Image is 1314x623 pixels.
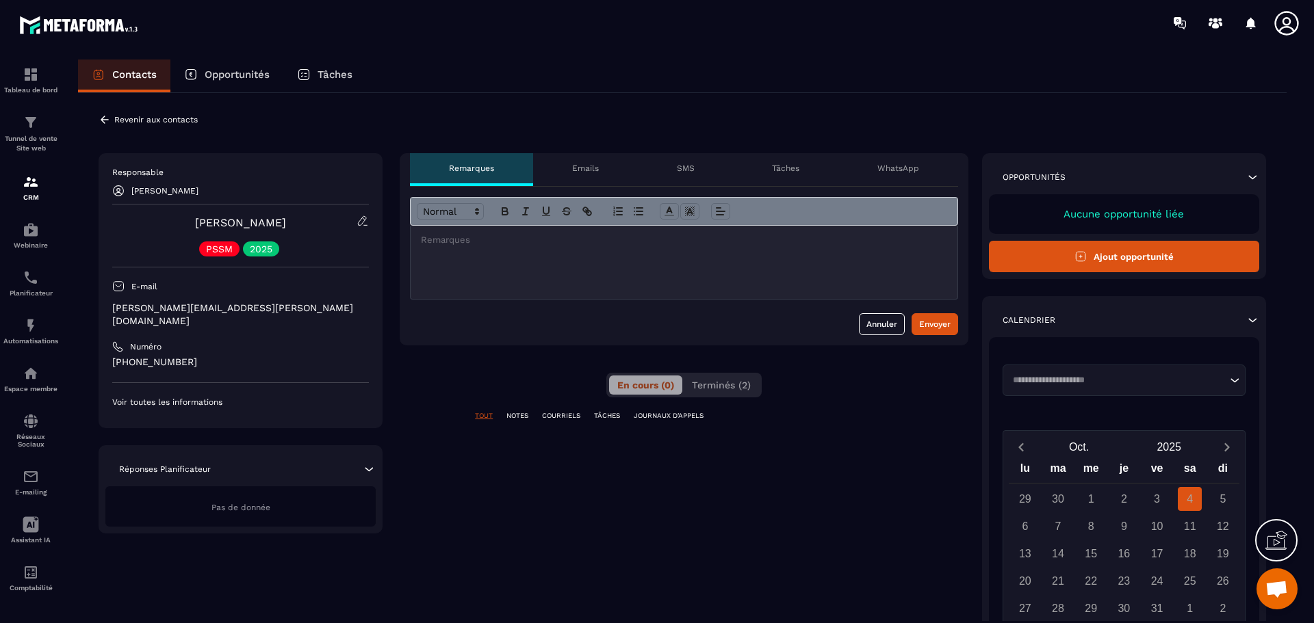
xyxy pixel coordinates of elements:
[594,411,620,421] p: TÂCHES
[3,134,58,153] p: Tunnel de vente Site web
[677,163,695,174] p: SMS
[3,385,58,393] p: Espace membre
[1211,596,1235,620] div: 2
[3,241,58,249] p: Webinaire
[1112,542,1136,566] div: 16
[1178,487,1202,511] div: 4
[1211,487,1235,511] div: 5
[1207,459,1239,483] div: di
[23,413,39,429] img: social-network
[206,244,233,254] p: PSSM
[3,536,58,544] p: Assistant IA
[1046,542,1070,566] div: 14
[1145,542,1169,566] div: 17
[1145,596,1169,620] div: 31
[1046,569,1070,593] div: 21
[114,115,198,124] p: Revenir aux contacts
[912,313,958,335] button: Envoyer
[1211,569,1235,593] div: 26
[23,468,39,485] img: email
[475,411,493,421] p: TOUT
[609,375,682,395] button: En cours (0)
[3,337,58,345] p: Automatisations
[1009,438,1034,456] button: Previous month
[1009,459,1042,483] div: lu
[1140,459,1173,483] div: ve
[1003,315,1055,326] p: Calendrier
[112,68,157,81] p: Contacts
[692,380,751,390] span: Terminés (2)
[1145,514,1169,538] div: 10
[1112,514,1136,538] div: 9
[1178,596,1202,620] div: 1
[1178,569,1202,593] div: 25
[170,59,283,92] a: Opportunités
[23,222,39,238] img: automations
[3,458,58,506] a: emailemailE-mailing
[3,104,58,163] a: formationformationTunnel de vente Site web
[859,313,905,335] button: Annuler
[572,163,599,174] p: Emails
[23,365,39,382] img: automations
[1214,438,1239,456] button: Next month
[3,211,58,259] a: automationsautomationsWebinaire
[1013,569,1037,593] div: 20
[1009,487,1239,620] div: Calendar days
[3,355,58,403] a: automationsautomationsEspace membre
[23,174,39,190] img: formation
[1174,459,1207,483] div: sa
[1013,514,1037,538] div: 6
[1112,487,1136,511] div: 2
[506,411,528,421] p: NOTES
[1003,364,1246,396] div: Search for option
[1107,459,1140,483] div: je
[112,167,369,178] p: Responsable
[1046,596,1070,620] div: 28
[1211,514,1235,538] div: 12
[1003,208,1246,220] p: Aucune opportunité liée
[919,317,951,331] div: Envoyer
[617,380,674,390] span: En cours (0)
[1042,459,1074,483] div: ma
[131,281,157,292] p: E-mail
[112,302,369,328] p: [PERSON_NAME][EMAIL_ADDRESS][PERSON_NAME][DOMAIN_NAME]
[3,163,58,211] a: formationformationCRM
[1079,569,1103,593] div: 22
[449,163,494,174] p: Remarques
[1008,373,1226,387] input: Search for option
[23,66,39,83] img: formation
[1257,568,1298,609] div: Ouvrir le chat
[195,216,286,229] a: [PERSON_NAME]
[3,554,58,602] a: accountantaccountantComptabilité
[877,163,919,174] p: WhatsApp
[1124,435,1214,459] button: Open years overlay
[112,356,369,369] p: [PHONE_NUMBER]
[989,241,1259,272] button: Ajout opportunité
[1074,459,1107,483] div: me
[1112,569,1136,593] div: 23
[1178,542,1202,566] div: 18
[23,317,39,334] img: automations
[1046,514,1070,538] div: 7
[3,403,58,458] a: social-networksocial-networkRéseaux Sociaux
[1079,542,1103,566] div: 15
[78,59,170,92] a: Contacts
[1178,514,1202,538] div: 11
[3,307,58,355] a: automationsautomationsAutomatisations
[3,289,58,297] p: Planificateur
[1145,487,1169,511] div: 3
[1013,596,1037,620] div: 27
[1079,514,1103,538] div: 8
[1211,542,1235,566] div: 19
[130,341,162,352] p: Numéro
[283,59,366,92] a: Tâches
[112,397,369,408] p: Voir toutes les informations
[634,411,704,421] p: JOURNAUX D'APPELS
[3,488,58,496] p: E-mailing
[1013,487,1037,511] div: 29
[23,269,39,286] img: scheduler
[772,163,799,174] p: Tâches
[3,433,58,448] p: Réseaux Sociaux
[1003,172,1066,183] p: Opportunités
[211,503,270,512] span: Pas de donnée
